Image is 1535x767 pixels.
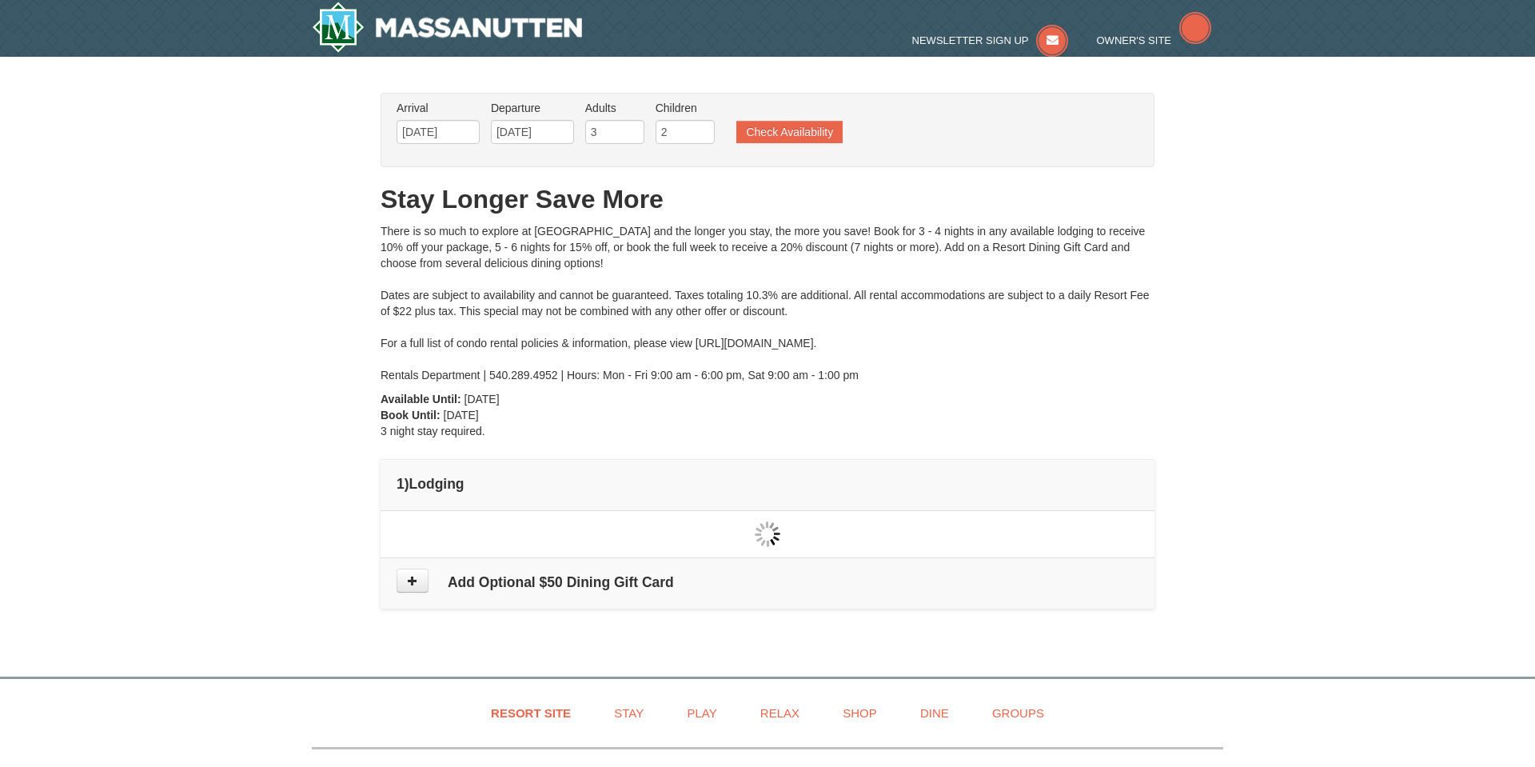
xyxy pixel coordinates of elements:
a: Shop [823,695,897,731]
label: Departure [491,100,574,116]
label: Adults [585,100,644,116]
span: [DATE] [464,393,500,405]
h4: 1 Lodging [397,476,1138,492]
h1: Stay Longer Save More [381,183,1154,215]
a: Massanutten Resort [312,2,582,53]
span: 3 night stay required. [381,425,485,437]
img: wait gif [755,521,780,547]
h4: Add Optional $50 Dining Gift Card [397,574,1138,590]
span: Newsletter Sign Up [912,34,1029,46]
span: Owner's Site [1097,34,1172,46]
button: Check Availability [736,121,843,143]
strong: Available Until: [381,393,461,405]
a: Relax [740,695,819,731]
a: Dine [900,695,969,731]
label: Arrival [397,100,480,116]
a: Resort Site [471,695,591,731]
a: Play [667,695,736,731]
a: Newsletter Sign Up [912,34,1069,46]
span: ) [405,476,409,492]
strong: Book Until: [381,409,441,421]
span: [DATE] [444,409,479,421]
a: Stay [594,695,664,731]
a: Groups [972,695,1064,731]
a: Owner's Site [1097,34,1212,46]
div: There is so much to explore at [GEOGRAPHIC_DATA] and the longer you stay, the more you save! Book... [381,223,1154,383]
img: Massanutten Resort Logo [312,2,582,53]
label: Children [656,100,715,116]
